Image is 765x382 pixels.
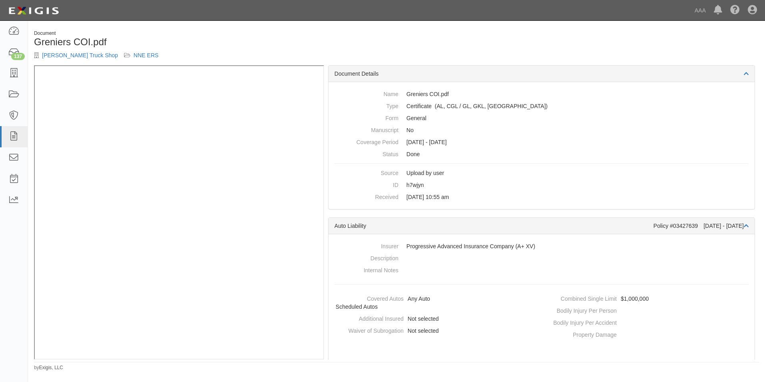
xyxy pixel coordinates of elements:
dd: Not selected [332,313,539,325]
dt: Covered Autos [332,293,404,303]
dd: Progressive Advanced Insurance Company (A+ XV) [334,240,749,252]
dt: Property Damage [545,329,617,339]
dd: $1,000,000 [545,293,751,305]
dt: Internal Notes [334,264,399,274]
dt: ID [334,179,399,189]
dt: Manuscript [334,124,399,134]
dd: Upload by user [334,167,749,179]
dt: Combined Single Limit [545,293,617,303]
small: by [34,364,63,371]
div: Policy #03427639 [DATE] - [DATE] [653,222,749,230]
dt: Source [334,167,399,177]
div: Document Details [328,66,755,82]
dd: h7wjyn [334,179,749,191]
div: Auto Liability [334,222,653,230]
dt: Status [334,148,399,158]
dt: Waiver of Subrogation [332,325,404,335]
a: NNE ERS [134,52,158,58]
dt: Name [334,88,399,98]
dd: General [334,112,749,124]
a: Exigis, LLC [39,365,63,370]
dd: Greniers COI.pdf [334,88,749,100]
dt: Type [334,100,399,110]
dt: Form [334,112,399,122]
div: 137 [11,53,25,60]
dt: Bodily Injury Per Accident [545,317,617,327]
a: [PERSON_NAME] Truck Shop [42,52,118,58]
dd: No [334,124,749,136]
dt: Description [334,252,399,262]
dd: Auto Liability Commercial General Liability / Garage Liability Garage Keepers Liability On-Hook [334,100,749,112]
dd: [DATE] - [DATE] [334,136,749,148]
img: logo-5460c22ac91f19d4615b14bd174203de0afe785f0fc80cf4dbbc73dc1793850b.png [6,4,61,18]
dt: Bodily Injury Per Person [545,305,617,315]
dd: [DATE] 10:55 am [334,191,749,203]
dt: Additional Insured [332,313,404,323]
a: AAA [691,2,710,18]
dd: Not selected [332,325,539,337]
div: Document [34,30,391,37]
dd: Any Auto, Scheduled Autos [332,293,539,313]
dd: Done [334,148,749,160]
dt: Received [334,191,399,201]
i: Help Center - Complianz [730,6,740,15]
h1: Greniers COI.pdf [34,37,391,47]
dt: Insurer [334,240,399,250]
dt: Coverage Period [334,136,399,146]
